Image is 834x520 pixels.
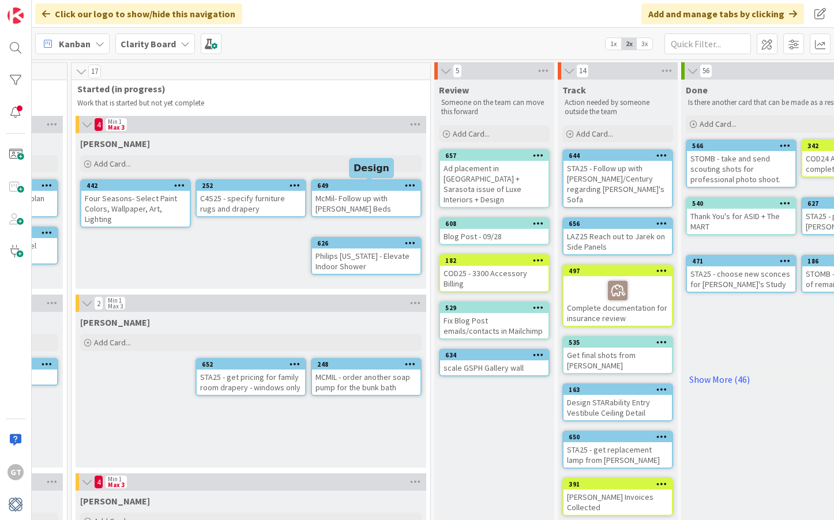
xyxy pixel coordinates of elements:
[197,359,305,370] div: 652
[440,255,549,266] div: 182
[439,84,469,96] span: Review
[621,38,637,50] span: 2x
[59,37,91,51] span: Kanban
[312,248,420,274] div: Philips [US_STATE] - Elevate Indoor Shower
[354,163,389,174] h5: Design
[700,119,737,129] span: Add Card...
[94,475,103,489] span: 4
[440,303,549,338] div: 529Fix Blog Post emails/contacts in Mailchimp
[440,350,549,375] div: 634scale GSPH Gallery wall
[312,238,420,274] div: 626Philips [US_STATE] - Elevate Indoor Shower
[576,129,613,139] span: Add Card...
[440,218,549,229] div: 608
[312,370,420,395] div: MCMIL - order another soap pump for the bunk bath
[317,360,420,368] div: 248
[197,180,305,191] div: 252
[440,229,549,244] div: Blog Post - 09/28
[692,257,795,265] div: 471
[77,99,424,108] p: Work that is started but not yet complete
[563,385,672,420] div: 163Design STARability Entry Vestibule Ceiling Detail
[687,256,795,266] div: 471
[569,433,672,441] div: 650
[687,198,795,234] div: 540Thank You's for ASID + The MART
[563,432,672,442] div: 650
[637,38,652,50] span: 3x
[440,150,549,161] div: 657
[441,98,547,117] p: Someone on the team can move this forward
[312,238,420,248] div: 626
[445,304,549,312] div: 529
[686,84,708,96] span: Done
[440,161,549,207] div: Ad placement in [GEOGRAPHIC_DATA] + Sarasota issue of Luxe Interiors + Design
[687,256,795,292] div: 471STA25 - choose new sconces for [PERSON_NAME]'s Study
[312,180,420,191] div: 649
[94,296,103,310] span: 2
[108,125,125,130] div: Max 3
[312,180,420,216] div: 649McMil- Follow up with [PERSON_NAME] Beds
[108,297,122,303] div: Min 1
[563,266,672,326] div: 497Complete documentation for insurance review
[563,218,672,229] div: 656
[563,266,672,276] div: 497
[317,239,420,247] div: 626
[563,348,672,373] div: Get final shots from [PERSON_NAME]
[81,191,190,227] div: Four Seasons- Select Paint Colors, Wallpaper, Art, Lighting
[563,337,672,348] div: 535
[687,198,795,209] div: 540
[94,118,103,131] span: 4
[440,313,549,338] div: Fix Blog Post emails/contacts in Mailchimp
[108,303,123,309] div: Max 3
[312,191,420,216] div: McMil- Follow up with [PERSON_NAME] Beds
[317,182,420,190] div: 649
[197,359,305,395] div: 652STA25 - get pricing for family room drapery - windows only
[563,229,672,254] div: LAZ25 Reach out to Jarek on Side Panels
[687,141,795,187] div: 566STOMB - take and send scouting shots for professional photo shoot.
[692,142,795,150] div: 566
[565,98,671,117] p: Action needed by someone outside the team
[606,38,621,50] span: 1x
[563,479,672,515] div: 391[PERSON_NAME] Invoices Collected
[453,129,490,139] span: Add Card...
[94,159,131,169] span: Add Card...
[87,182,190,190] div: 442
[664,33,751,54] input: Quick Filter...
[563,479,672,489] div: 391
[197,191,305,216] div: C4S25 - specify furniture rugs and drapery
[108,476,122,482] div: Min 1
[569,220,672,228] div: 656
[700,64,712,78] span: 56
[687,209,795,234] div: Thank You's for ASID + The MART
[88,65,101,78] span: 17
[121,38,176,50] b: Clarity Board
[440,255,549,291] div: 182COD25 - 3300 Accessory Billing
[687,141,795,151] div: 566
[569,480,672,488] div: 391
[692,199,795,208] div: 540
[563,337,672,373] div: 535Get final shots from [PERSON_NAME]
[202,360,305,368] div: 652
[569,386,672,394] div: 163
[569,152,672,160] div: 644
[563,395,672,420] div: Design STARability Entry Vestibule Ceiling Detail
[563,161,672,207] div: STA25 - Follow up with [PERSON_NAME]/Century regarding [PERSON_NAME]'s Sofa
[440,360,549,375] div: scale GSPH Gallery wall
[445,351,549,359] div: 634
[7,496,24,513] img: avatar
[563,276,672,326] div: Complete documentation for insurance review
[7,7,24,24] img: Visit kanbanzone.com
[576,64,589,78] span: 14
[202,182,305,190] div: 252
[94,337,131,348] span: Add Card...
[445,152,549,160] div: 657
[81,180,190,191] div: 442
[563,385,672,395] div: 163
[440,266,549,291] div: COD25 - 3300 Accessory Billing
[440,350,549,360] div: 634
[687,266,795,292] div: STA25 - choose new sconces for [PERSON_NAME]'s Study
[563,442,672,468] div: STA25 - get replacement lamp from [PERSON_NAME]
[197,180,305,216] div: 252C4S25 - specify furniture rugs and drapery
[687,151,795,187] div: STOMB - take and send scouting shots for professional photo shoot.
[569,338,672,346] div: 535
[440,303,549,313] div: 529
[108,119,122,125] div: Min 1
